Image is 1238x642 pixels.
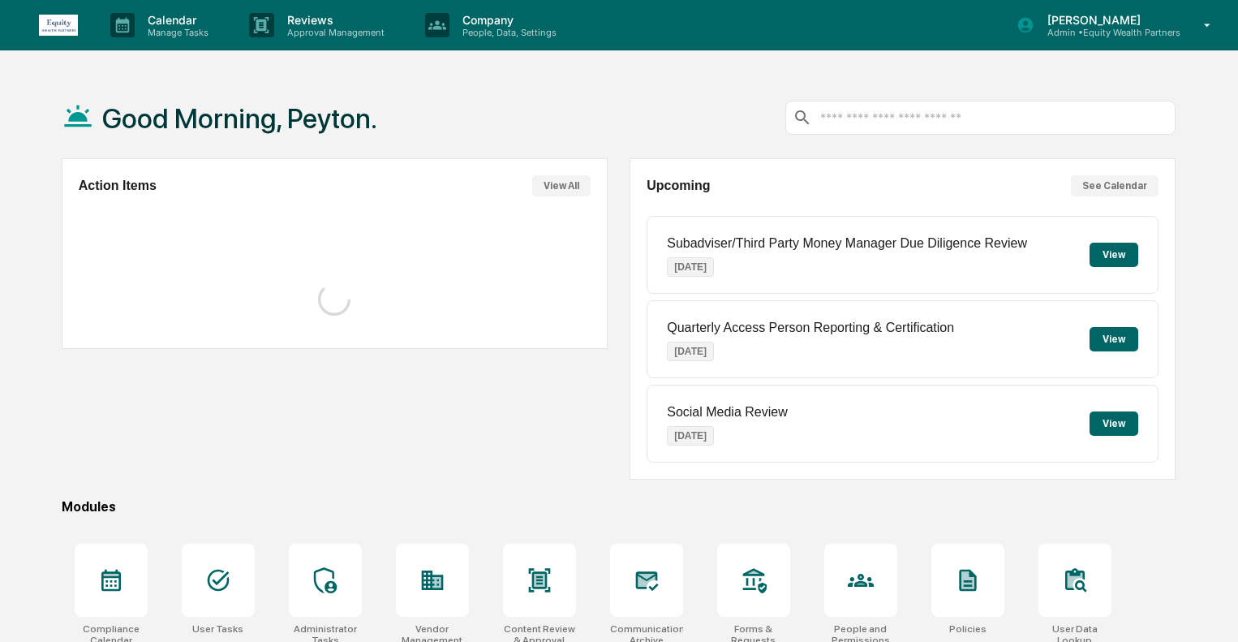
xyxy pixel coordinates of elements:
p: [DATE] [667,426,714,446]
p: Social Media Review [667,405,788,420]
p: Subadviser/Third Party Money Manager Due Diligence Review [667,236,1027,251]
p: Manage Tasks [135,27,217,38]
p: Reviews [274,13,393,27]
button: View [1090,327,1138,351]
h2: Upcoming [647,179,710,193]
p: [PERSON_NAME] [1034,13,1180,27]
p: Company [449,13,565,27]
p: Quarterly Access Person Reporting & Certification [667,321,954,335]
div: Modules [62,499,1176,515]
button: View [1090,411,1138,436]
img: logo [39,15,78,36]
div: Policies [949,623,987,635]
h1: Good Morning, Peyton. [102,102,377,135]
button: View [1090,243,1138,267]
button: View All [532,175,591,196]
div: User Tasks [192,623,243,635]
p: [DATE] [667,257,714,277]
button: See Calendar [1071,175,1158,196]
p: [DATE] [667,342,714,361]
p: Calendar [135,13,217,27]
h2: Action Items [79,179,157,193]
p: People, Data, Settings [449,27,565,38]
p: Admin • Equity Wealth Partners [1034,27,1180,38]
p: Approval Management [274,27,393,38]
